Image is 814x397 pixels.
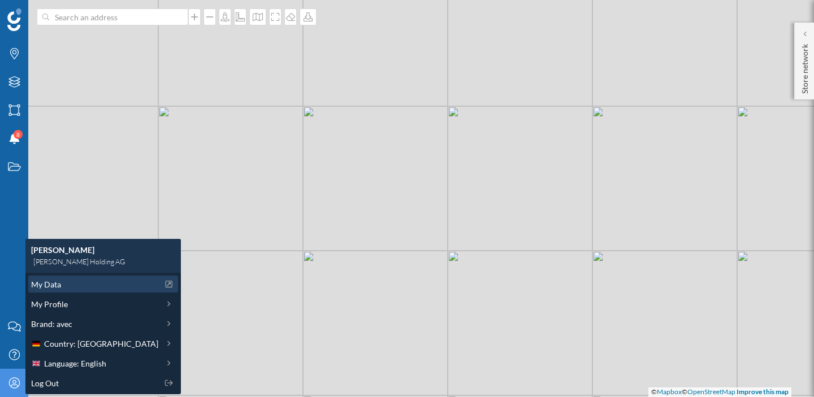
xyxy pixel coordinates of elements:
[31,377,59,389] span: Log Out
[44,357,106,369] span: Language: English
[44,338,158,350] span: Country: [GEOGRAPHIC_DATA]
[648,387,791,397] div: © ©
[31,278,61,290] span: My Data
[7,8,21,31] img: Geoblink Logo
[31,245,175,256] div: [PERSON_NAME]
[657,387,682,396] a: Mapbox
[16,129,20,140] span: 8
[31,256,175,267] div: [PERSON_NAME] Holding AG
[31,298,68,310] span: My Profile
[24,8,64,18] span: Support
[31,318,72,330] span: Brand: avec
[799,40,811,94] p: Store network
[687,387,735,396] a: OpenStreetMap
[737,387,789,396] a: Improve this map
